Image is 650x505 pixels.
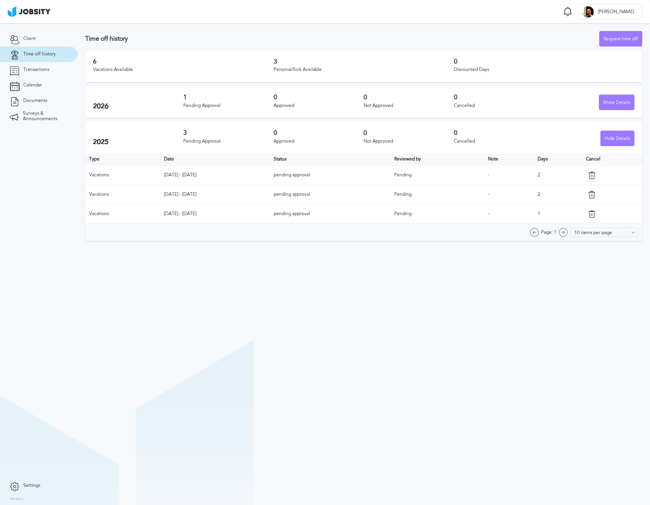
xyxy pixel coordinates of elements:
[600,31,642,47] div: Request time off
[85,165,160,185] td: Vacations
[534,185,582,204] td: 2
[599,95,634,110] div: Show Details
[93,67,274,72] div: Vacations Available
[534,204,582,224] td: 1
[160,204,270,224] td: [DATE] - [DATE]
[23,111,68,122] span: Surveys & Announcements
[484,154,534,165] th: Toggle SortBy
[454,58,634,65] h3: 0
[488,172,490,178] span: -
[93,138,183,146] h2: 2025
[454,139,544,144] div: Cancelled
[23,98,47,103] span: Documents
[534,165,582,185] td: 2
[183,94,274,101] h3: 1
[364,139,454,144] div: Not Approved
[160,154,270,165] th: Toggle SortBy
[274,58,454,65] h3: 3
[454,129,544,136] h3: 0
[160,165,270,185] td: [DATE] - [DATE]
[582,6,594,18] div: L
[270,204,390,224] td: pending approval
[23,83,42,88] span: Calendar
[23,52,56,57] span: Time off history
[364,103,454,109] div: Not Approved
[534,154,582,165] th: Days
[394,172,412,178] span: Pending
[488,211,490,216] span: -
[541,230,557,235] span: Page: 1
[183,129,274,136] h3: 3
[8,6,50,17] img: ab4bad089aa723f57921c736e9817d99.png
[270,154,390,165] th: Toggle SortBy
[274,103,364,109] div: Approved
[274,94,364,101] h3: 0
[454,67,634,72] div: Discounted Days
[270,165,390,185] td: pending approval
[582,154,642,165] th: Cancel
[23,36,36,41] span: Client
[183,139,274,144] div: Pending Approval
[364,129,454,136] h3: 0
[390,154,484,165] th: Toggle SortBy
[85,35,599,42] h3: Time off history
[600,131,634,146] button: Hide Details
[160,185,270,204] td: [DATE] - [DATE]
[183,103,274,109] div: Pending Approval
[364,94,454,101] h3: 0
[274,139,364,144] div: Approved
[488,191,490,197] span: -
[274,129,364,136] h3: 0
[599,31,642,47] button: Request time off
[601,131,634,147] div: Hide Details
[599,95,634,110] button: Show Details
[85,204,160,224] td: Vacations
[454,103,544,109] div: Cancelled
[10,497,24,502] label: Version:
[85,185,160,204] td: Vacations
[93,102,183,110] h2: 2026
[394,191,412,197] span: Pending
[594,9,638,15] span: [PERSON_NAME]
[23,483,40,488] span: Settings
[23,67,49,72] span: Transactions
[274,67,454,72] div: Personal/Sick Available
[93,58,274,65] h3: 6
[454,94,544,101] h3: 0
[270,185,390,204] td: pending approval
[85,154,160,165] th: Type
[578,4,642,19] button: L[PERSON_NAME]
[394,211,412,216] span: Pending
